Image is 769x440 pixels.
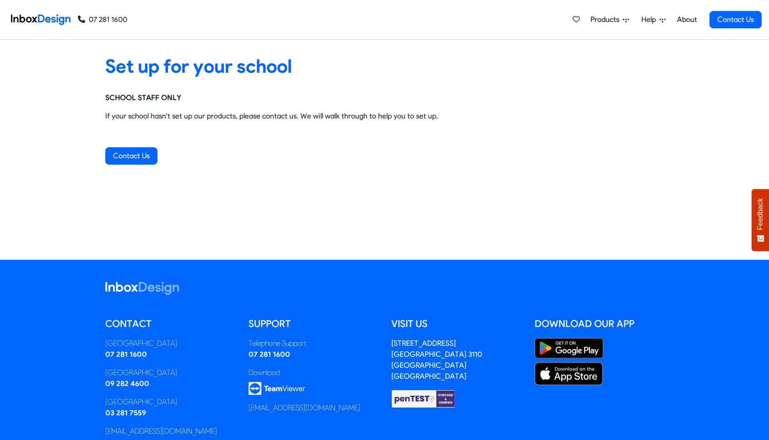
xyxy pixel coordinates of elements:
p: If your school hasn't set up our products, please contact us. We will walk through to help you to... [105,111,664,122]
a: Checked & Verified by penTEST [391,393,455,402]
a: About [674,11,699,29]
address: [STREET_ADDRESS] [GEOGRAPHIC_DATA] 3110 [GEOGRAPHIC_DATA] [GEOGRAPHIC_DATA] [391,339,482,381]
a: 07 281 1600 [105,350,147,359]
a: Contact Us [105,147,157,165]
h5: Download our App [535,317,664,331]
img: Apple App Store [535,362,603,385]
span: Feedback [756,198,764,230]
div: [GEOGRAPHIC_DATA] [105,338,235,349]
span: Products [590,14,623,25]
a: Products [587,11,633,29]
span: Help [641,14,660,25]
img: Checked & Verified by penTEST [391,389,455,408]
a: [EMAIL_ADDRESS][DOMAIN_NAME] [105,427,217,435]
div: [GEOGRAPHIC_DATA] [105,397,235,408]
strong: SCHOOL STAFF ONLY [105,93,181,102]
a: [EMAIL_ADDRESS][DOMAIN_NAME] [249,403,360,412]
heading: Set up for your school [105,54,664,78]
div: [GEOGRAPHIC_DATA] [105,367,235,378]
a: 07 281 1600 [78,14,127,25]
a: 09 282 4600 [105,379,149,388]
a: [STREET_ADDRESS][GEOGRAPHIC_DATA] 3110[GEOGRAPHIC_DATA][GEOGRAPHIC_DATA] [391,339,482,381]
h5: Support [249,317,378,331]
a: Help [638,11,669,29]
h5: Contact [105,317,235,331]
button: Feedback - Show survey [752,189,769,251]
a: 03 281 7559 [105,408,146,417]
h5: Visit us [391,317,521,331]
a: Contact Us [709,11,762,28]
img: Google Play Store [535,338,603,359]
img: logo_inboxdesign_white.svg [105,282,179,295]
div: Download [249,367,378,378]
a: 07 281 1600 [249,350,290,359]
div: Telephone Support [249,338,378,349]
img: logo_teamviewer.svg [249,382,305,395]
